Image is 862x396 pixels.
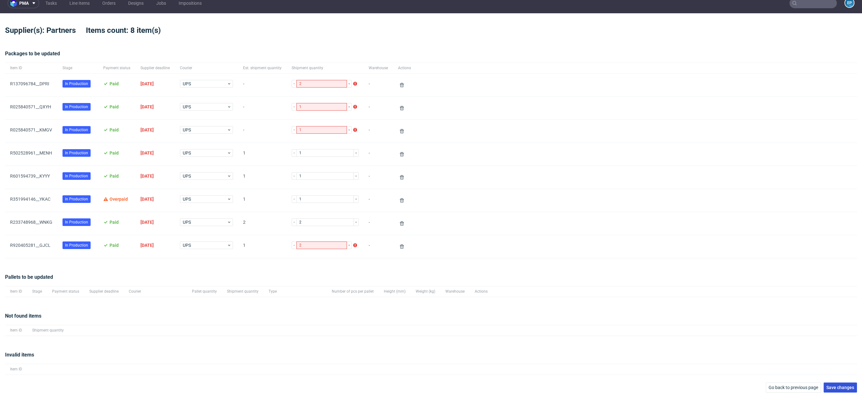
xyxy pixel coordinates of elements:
span: [DATE] [140,220,154,225]
span: Paid [110,150,119,155]
span: UPS [183,150,227,156]
span: - [243,81,282,89]
span: In Production [65,150,88,156]
span: Paid [110,104,119,109]
div: Invalid items [5,351,857,364]
span: - [369,104,388,112]
span: Shipment quantity [32,328,64,333]
span: Stage [32,289,42,294]
span: Warehouse [445,289,465,294]
span: Payment status [103,65,130,71]
span: 1 [243,150,282,158]
span: - [369,243,388,250]
span: - [369,174,388,181]
a: R502528961__MENH [10,150,52,155]
button: Save changes [823,382,857,393]
span: Courier [129,289,182,294]
a: R025840571__KMGV [10,127,52,132]
span: 2 [243,220,282,227]
a: R601594739__KYYY [10,174,50,179]
span: In Production [65,127,88,133]
span: - [369,127,388,135]
button: Go back to previous page [766,382,821,393]
span: - [243,127,282,135]
span: Height (mm) [384,289,406,294]
span: UPS [183,219,227,225]
a: R233748968__WNKG [10,220,52,225]
a: R920405281__GJCL [10,243,51,248]
span: UPS [183,81,227,87]
span: UPS [183,242,227,248]
div: Not found items [5,312,857,325]
span: Actions [398,65,411,71]
span: 1 [243,197,282,204]
span: - [369,81,388,89]
span: Item ID [10,289,22,294]
span: Supplier deadline [140,65,170,71]
span: Courier [180,65,233,71]
span: In Production [65,242,88,248]
span: - [369,150,388,158]
span: Shipment quantity [227,289,259,294]
span: Item ID [10,328,22,333]
span: Supplier deadline [89,289,119,294]
span: Paid [110,174,119,179]
span: UPS [183,196,227,202]
span: UPS [183,173,227,179]
span: In Production [65,104,88,110]
span: Paid [110,127,119,132]
span: Shipment quantity [292,65,359,71]
div: Pallets to be updated [5,273,857,286]
span: Item ID [10,65,52,71]
span: Paid [110,220,119,225]
span: Payment status [52,289,79,294]
span: Type [269,289,322,294]
span: Number of pcs per pallet [332,289,374,294]
span: [DATE] [140,197,154,202]
span: In Production [65,81,88,87]
span: - [369,197,388,204]
span: Go back to previous page [769,385,818,390]
span: UPS [183,127,227,133]
span: In Production [65,219,88,225]
span: Paid [110,243,119,248]
span: 1 [243,174,282,181]
span: Actions [475,289,488,294]
span: [DATE] [140,174,154,179]
span: In Production [65,196,88,202]
a: R351994146__YKAC [10,197,51,202]
span: - [243,104,282,112]
span: Save changes [826,385,854,390]
span: Est. shipment quantity [243,65,282,71]
span: Items count: 8 item(s) [86,26,171,35]
span: pma [19,1,29,5]
span: Paid [110,81,119,86]
span: [DATE] [140,81,154,86]
span: [DATE] [140,104,154,109]
div: Packages to be updated [5,50,857,63]
span: [DATE] [140,243,154,248]
span: 1 [243,243,282,250]
span: - [369,220,388,227]
span: Weight (kg) [416,289,435,294]
span: UPS [183,104,227,110]
a: R025840571__QXYH [10,104,51,109]
span: Overpaid [110,197,128,202]
span: Supplier(s): Partners [5,26,86,35]
span: Warehouse [369,65,388,71]
span: Stage [62,65,93,71]
span: Pallet quantity [192,289,217,294]
span: In Production [65,173,88,179]
span: Item ID [10,367,22,372]
span: [DATE] [140,150,154,155]
a: R137096784__DPRI [10,81,49,86]
span: [DATE] [140,127,154,132]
